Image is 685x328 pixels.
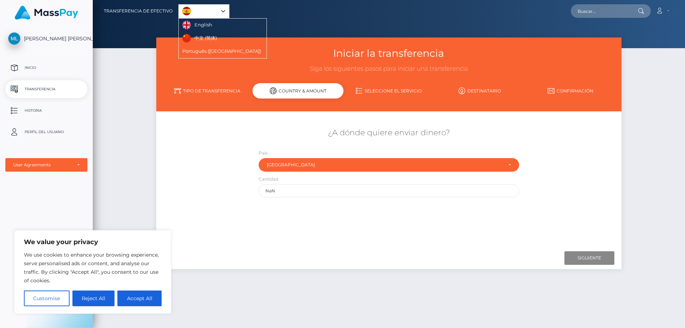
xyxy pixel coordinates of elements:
div: Country & Amount [253,83,344,99]
a: English [179,19,218,32]
h3: Siga los siguientes pasos para iniciar una transferencia [162,65,616,73]
button: Argentina [259,158,519,172]
button: Reject All [72,291,115,306]
span: [PERSON_NAME] [PERSON_NAME] [5,35,87,42]
a: Seleccione el servicio [344,85,435,97]
div: User Agreements [13,162,72,168]
button: User Agreements [5,158,87,172]
label: Cantidad [259,176,278,182]
p: Transferencia [8,84,85,95]
div: [GEOGRAPHIC_DATA] [267,162,503,168]
h5: ¿A dónde quiere enviar dinero? [162,127,616,138]
ul: Language list [178,18,267,59]
input: Siguiente [564,251,614,265]
a: 中文 (简体) [179,32,222,45]
a: Inicio [5,59,87,77]
label: País [259,150,268,156]
p: Inicio [8,62,85,73]
button: Accept All [117,291,162,306]
a: Transferencia de efectivo [104,4,173,19]
p: Perfil del usuario [8,127,85,137]
h3: Iniciar la transferencia [162,46,616,60]
a: Tipo de transferencia [162,85,253,97]
a: Transferencia [5,80,87,98]
input: Buscar... [571,4,638,18]
img: MassPay [15,6,78,20]
input: Cantidad a enviar en USD (Máximo: ) [259,184,519,197]
button: Customise [24,291,70,306]
p: We use cookies to enhance your browsing experience, serve personalised ads or content, and analys... [24,251,162,285]
div: Language [178,4,229,18]
p: Historia [8,105,85,116]
a: Confirmación [525,85,616,97]
a: Historia [5,102,87,120]
a: Perfil del usuario [5,123,87,141]
a: Destinatario [434,85,525,97]
a: Português ([GEOGRAPHIC_DATA]) [179,45,267,58]
aside: Language selected: Español [178,4,229,18]
a: Español [179,5,229,18]
div: We value your privacy [14,230,171,314]
p: We value your privacy [24,238,162,246]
